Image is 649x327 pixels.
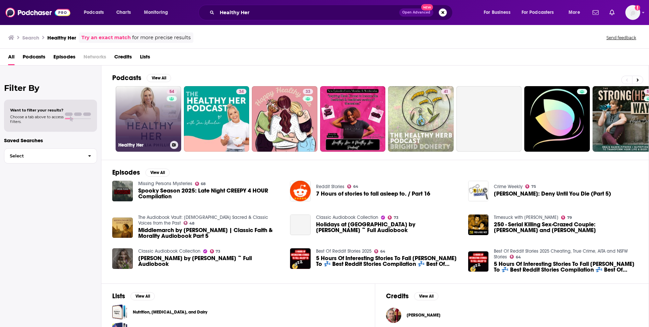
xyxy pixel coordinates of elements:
button: View All [147,74,171,82]
button: Select [4,148,97,163]
h2: Credits [386,292,409,300]
img: User Profile [625,5,640,20]
button: open menu [517,7,564,18]
a: Best Of Reddit Stories 2025 Cheating, True Crime, AITA and NSFW Stories [494,248,628,260]
a: 5 Hours Of Interesting Stories To Fall Asleep To 💤 Best Reddit Stories Compilation 💤 Best Of Reddit [468,251,489,272]
a: Ashley Paramore [407,312,440,318]
a: Holidays at Roselands by Martha Finley ~ Full Audiobook [316,222,460,233]
a: Credits [114,51,132,65]
span: Logged in as jhutchinson [625,5,640,20]
span: New [421,4,433,10]
a: 250 - Serial Killing Sex-Crazed Couple: Fred and Rose West [494,222,638,233]
span: 75 [531,185,536,188]
a: 34 [236,89,246,94]
a: Holidays at Roselands by Martha Finley ~ Full Audiobook [290,215,311,235]
span: 54 [169,89,174,95]
span: Choose a tab above to access filters. [10,115,64,124]
a: Timesuck with Dan Cummins [494,215,558,220]
a: 54 [167,89,177,94]
button: Open AdvancedNew [399,8,433,17]
a: Episodes [53,51,75,65]
img: 7 Hours of stories to fall asleep to. / Part 16 [290,181,311,201]
img: 5 Hours Of Interesting Stories To Fall Asleep To 💤 Best Reddit Stories Compilation 💤 Best Of Reddit [290,248,311,269]
a: Podcasts [23,51,45,65]
h3: Healthy Her [47,34,76,41]
button: open menu [564,7,588,18]
span: 68 [201,182,206,185]
a: 64 [347,184,358,188]
a: 33 [303,89,313,94]
a: All [8,51,15,65]
span: 41 [444,89,448,95]
a: ListsView All [112,292,155,300]
a: 5 Hours Of Interesting Stories To Fall Asleep To 💤 Best Reddit Stories Compilation 💤 Best Of Reddit [316,255,460,267]
a: Nutrition, Diabetes, and Dairy [112,304,127,320]
img: Cousin Maude by Mary Jane Holmes ~ Full Audiobook [112,248,133,269]
a: 33 [252,86,317,152]
span: 48 [189,222,194,225]
a: Spooky Season 2025: Late Night CREEPY 4 HOUR Compilation [112,181,133,201]
a: Caylee Anthony: Deny Until You Die (Part 5) [494,191,611,197]
span: [PERSON_NAME]: Deny Until You Die (Part 5) [494,191,611,197]
a: 7 Hours of stories to fall asleep to. / Part 16 [316,191,430,197]
a: 5 Hours Of Interesting Stories To Fall Asleep To 💤 Best Reddit Stories Compilation 💤 Best Of Reddit [494,261,638,273]
a: Show notifications dropdown [590,7,601,18]
a: 48 [184,221,195,225]
span: Podcasts [84,8,104,17]
button: Send feedback [604,35,638,41]
a: Middlemarch by George Eliot | Classic Faith & Morality Audiobook Part 5 [138,227,282,239]
a: Caylee Anthony: Deny Until You Die (Part 5) [468,181,489,201]
span: Charts [116,8,131,17]
span: Monitoring [144,8,168,17]
a: The Audiobook Vault: Catholic Sacred & Classic Voices from the Past [138,215,268,226]
a: Charts [112,7,135,18]
h2: Lists [112,292,125,300]
svg: Add a profile image [635,5,640,10]
img: Podchaser - Follow, Share and Rate Podcasts [5,6,70,19]
span: for more precise results [132,34,191,42]
a: Best Of Reddit Stories 2025 [316,248,371,254]
img: Middlemarch by George Eliot | Classic Faith & Morality Audiobook Part 5 [112,218,133,238]
a: 64 [510,255,521,259]
button: open menu [139,7,177,18]
button: View All [145,169,170,177]
span: 73 [394,216,399,219]
span: 5 Hours Of Interesting Stories To Fall [PERSON_NAME] To 💤 Best Reddit Stories Compilation 💤 Best ... [494,261,638,273]
img: 250 - Serial Killing Sex-Crazed Couple: Fred and Rose West [468,215,489,235]
a: 73 [210,249,221,253]
button: open menu [79,7,113,18]
span: More [569,8,580,17]
button: View All [414,292,438,300]
a: Classic Audiobook Collection [138,248,200,254]
span: For Podcasters [522,8,554,17]
span: 64 [353,185,358,188]
a: Nutrition, [MEDICAL_DATA], and Dairy [133,308,207,316]
span: [PERSON_NAME] by [PERSON_NAME] ~ Full Audiobook [138,255,282,267]
span: [PERSON_NAME] [407,312,440,318]
button: Ashley ParamoreAshley Paramore [386,304,638,326]
a: Cousin Maude by Mary Jane Holmes ~ Full Audiobook [138,255,282,267]
input: Search podcasts, credits, & more... [217,7,399,18]
a: Crime Weekly [494,184,523,190]
span: 33 [306,89,310,95]
span: Open Advanced [402,11,430,14]
a: Missing Persons Mysteries [138,181,192,186]
h2: Podcasts [112,74,141,82]
span: Holidays at [GEOGRAPHIC_DATA] by [PERSON_NAME] ~ Full Audiobook [316,222,460,233]
h3: Search [22,34,39,41]
span: Networks [83,51,106,65]
a: PodcastsView All [112,74,171,82]
span: For Business [484,8,510,17]
span: 250 - Serial Killing Sex-Crazed Couple: [PERSON_NAME] and [PERSON_NAME] [494,222,638,233]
